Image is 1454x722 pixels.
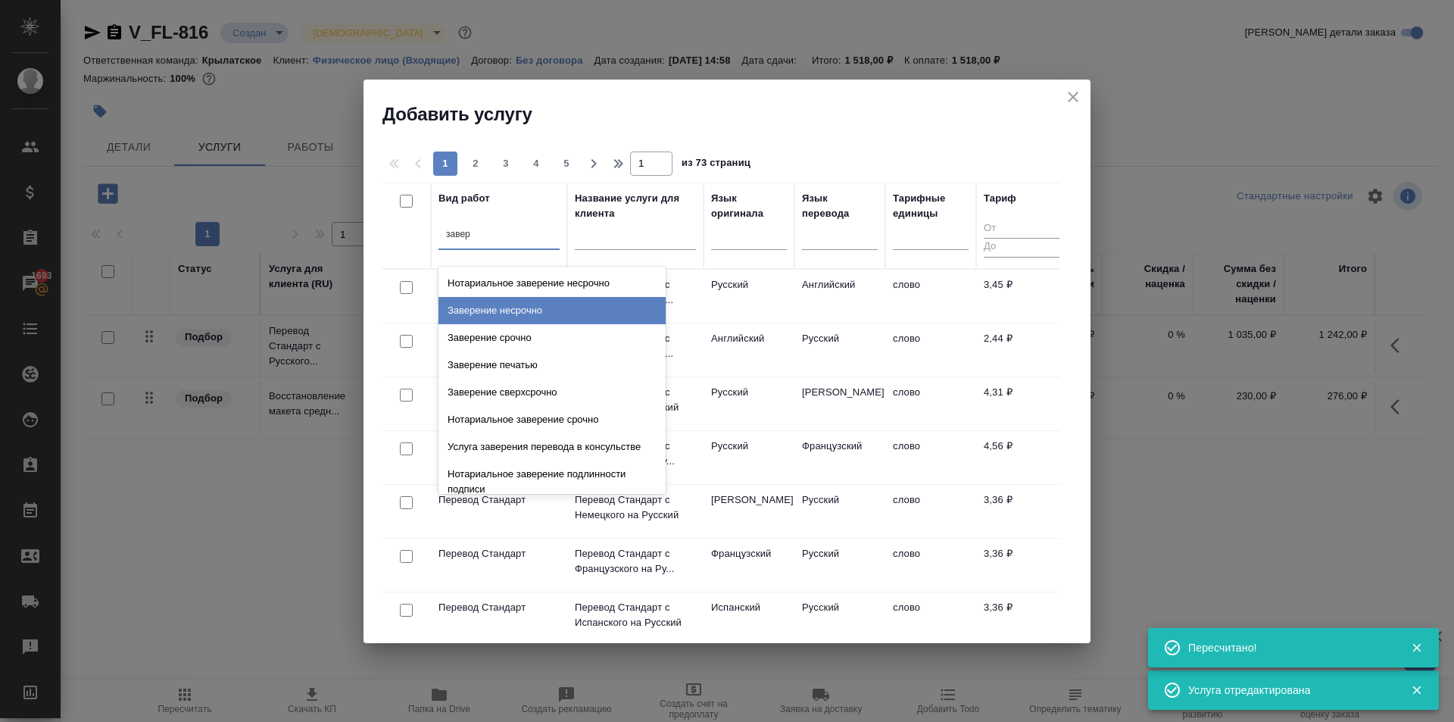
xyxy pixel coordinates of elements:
[984,220,1059,239] input: От
[1062,86,1084,108] button: close
[976,485,1067,538] td: 3,36 ₽
[885,270,976,323] td: слово
[794,270,885,323] td: Английский
[976,592,1067,645] td: 3,36 ₽
[575,492,696,523] p: Перевод Стандарт с Немецкого на Русский
[976,431,1067,484] td: 4,56 ₽
[976,539,1067,592] td: 3,36 ₽
[794,431,885,484] td: Французский
[885,592,976,645] td: слово
[794,539,885,592] td: Русский
[438,492,560,508] p: Перевод Стандарт
[984,191,1016,206] div: Тариф
[494,156,518,171] span: 3
[704,431,794,484] td: Русский
[438,433,666,461] div: Услуга заверения перевода в консульстве
[524,156,548,171] span: 4
[575,191,696,221] div: Название услуги для клиента
[885,377,976,430] td: слово
[438,297,666,324] div: Заверение несрочно
[1401,641,1432,655] button: Закрыть
[794,377,885,430] td: [PERSON_NAME]
[885,431,976,484] td: слово
[802,191,878,221] div: Язык перевода
[438,191,490,206] div: Вид работ
[463,152,488,176] button: 2
[438,379,666,406] div: Заверение сверхсрочно
[438,406,666,433] div: Нотариальное заверение срочно
[893,191,969,221] div: Тарифные единицы
[794,485,885,538] td: Русский
[704,270,794,323] td: Русский
[984,238,1059,257] input: До
[438,352,666,379] div: Заверение печатью
[976,323,1067,377] td: 2,44 ₽
[494,152,518,176] button: 3
[704,539,794,592] td: Французский
[704,592,794,645] td: Испанский
[976,270,1067,323] td: 3,45 ₽
[794,323,885,377] td: Русский
[711,191,787,221] div: Язык оригинала
[1188,640,1388,655] div: Пересчитано!
[885,323,976,377] td: слово
[1401,683,1432,697] button: Закрыть
[554,152,579,176] button: 5
[794,592,885,645] td: Русский
[438,324,666,352] div: Заверение срочно
[1188,683,1388,698] div: Услуга отредактирована
[682,154,750,176] span: из 73 страниц
[382,102,1090,127] h2: Добавить услугу
[885,539,976,592] td: слово
[885,485,976,538] td: слово
[976,377,1067,430] td: 4,31 ₽
[463,156,488,171] span: 2
[438,546,560,561] p: Перевод Стандарт
[554,156,579,171] span: 5
[704,377,794,430] td: Русский
[524,152,548,176] button: 4
[575,600,696,630] p: Перевод Стандарт с Испанского на Русский
[438,270,666,297] div: Нотариальное заверение несрочно
[438,461,666,503] div: Нотариальное заверение подлинности подписи
[438,600,560,615] p: Перевод Стандарт
[575,546,696,577] p: Перевод Стандарт с Французского на Ру...
[704,485,794,538] td: [PERSON_NAME]
[704,323,794,377] td: Английский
